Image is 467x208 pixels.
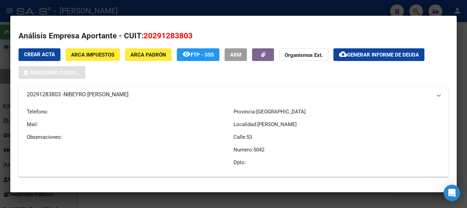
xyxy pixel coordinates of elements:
[339,50,347,58] mat-icon: cloud_download
[177,48,219,61] button: FTP - SSS
[256,109,306,115] span: [GEOGRAPHIC_DATA]
[31,70,80,76] span: Buscando casos...
[191,52,214,58] span: FTP - SSS
[144,31,193,40] span: 20291283803
[19,103,448,177] div: 20291283803 -NIBEYRO [PERSON_NAME]
[333,48,424,61] button: Generar informe de deuda
[19,66,86,79] button: Buscando casos...
[247,134,252,140] span: 53
[64,90,128,99] span: NIBEYRO [PERSON_NAME]
[19,48,60,61] button: Crear Acta
[444,185,460,201] div: Open Intercom Messenger
[27,133,233,141] p: Observaciones:
[19,86,448,103] mat-expansion-panel-header: 20291283803 -NIBEYRO [PERSON_NAME]
[27,121,233,128] p: Mail:
[233,146,440,154] p: Numero:
[125,48,172,61] button: ARCA Padrón
[71,52,114,58] span: ARCA Impuestos
[230,52,241,58] span: ABM
[279,48,328,61] button: Organismos Ext.
[233,159,440,166] p: Dpto:
[130,52,166,58] span: ARCA Padrón
[27,108,233,115] p: Telefono:
[24,51,55,58] span: Crear Acta
[233,108,440,115] p: Provincia:
[182,50,191,58] mat-icon: remove_red_eye
[233,133,440,141] p: Calle:
[233,121,440,128] p: Localidad:
[253,147,264,153] span: 5042
[225,48,247,61] button: ABM
[285,52,323,58] strong: Organismos Ext.
[66,48,120,61] button: ARCA Impuestos
[19,30,448,42] h2: Análisis Empresa Aportante - CUIT:
[27,90,432,99] mat-panel-title: 20291283803 -
[257,121,297,127] span: [PERSON_NAME]
[347,52,419,58] span: Generar informe de deuda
